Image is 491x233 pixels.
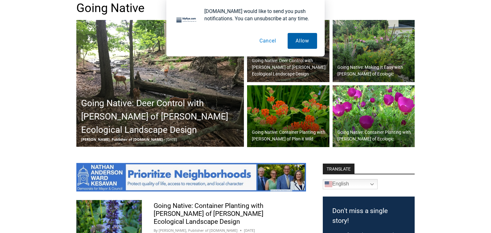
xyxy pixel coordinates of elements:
a: Going Native: Container Planting with [PERSON_NAME] of Ecologic [333,85,415,147]
a: Going Native: Container Planting with [PERSON_NAME] of Plan it Wild [247,85,329,147]
div: / [71,54,72,60]
button: Cancel [252,33,284,49]
a: Intern @ [DOMAIN_NAME] [152,61,307,79]
img: (PHOTO: Butterfly weed (Asclepias tuberosa). Photographed in the Camp Robinson Special Use Area W... [247,85,329,147]
div: "The first chef I interviewed talked about coming to [GEOGRAPHIC_DATA] from [GEOGRAPHIC_DATA] in ... [160,0,299,61]
h2: Going Native: Making It Easy with [PERSON_NAME] of Ecologic [337,64,413,77]
a: [PERSON_NAME] Read Sanctuary Fall Fest: [DATE] [0,63,92,79]
h2: Going Native: Container Planting with [PERSON_NAME] of Ecologic [337,129,413,142]
a: Going Native: Container Planting with [PERSON_NAME] of [PERSON_NAME] Ecological Landscape Design [154,202,264,225]
h3: Don't miss a single story! [332,206,405,226]
div: [DOMAIN_NAME] would like to send you push notifications. You can unsubscribe at any time. [199,8,317,22]
img: en [325,180,332,188]
h2: Going Native: Deer Control with [PERSON_NAME] of [PERSON_NAME] Ecological Landscape Design [81,97,242,137]
span: [DATE] [166,137,177,142]
h4: [PERSON_NAME] Read Sanctuary Fall Fest: [DATE] [5,64,81,78]
strong: TRANSLATE [323,164,354,174]
h2: Going Native: Container Planting with [PERSON_NAME] of Plan it Wild [252,129,328,142]
img: (PHOTO: Purple poppy mallow (Callirhoe involucrata) from the Springs Preserve garden in Las Vegas... [333,85,415,147]
span: [PERSON_NAME], Publisher of [DOMAIN_NAME] [81,137,163,142]
h2: Going Native: Deer Control with [PERSON_NAME] of [PERSON_NAME] Ecological Landscape Design [252,57,328,77]
img: notification icon [174,8,199,33]
div: 6 [74,54,77,60]
a: [PERSON_NAME], Publisher of [DOMAIN_NAME] [159,228,238,233]
a: English [323,179,378,189]
div: 2 [66,54,69,60]
span: Intern @ [DOMAIN_NAME] [166,63,294,77]
a: Going Native: Deer Control with [PERSON_NAME] of [PERSON_NAME] Ecological Landscape Design [PERSO... [76,20,244,147]
div: Birds of Prey: Falcon and hawk demos [66,19,88,52]
button: Allow [288,33,317,49]
img: (PHOTO: Deer in the Rye Marshlands Conservancy. File photo. 2017.) [76,20,244,147]
span: - [164,137,165,142]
